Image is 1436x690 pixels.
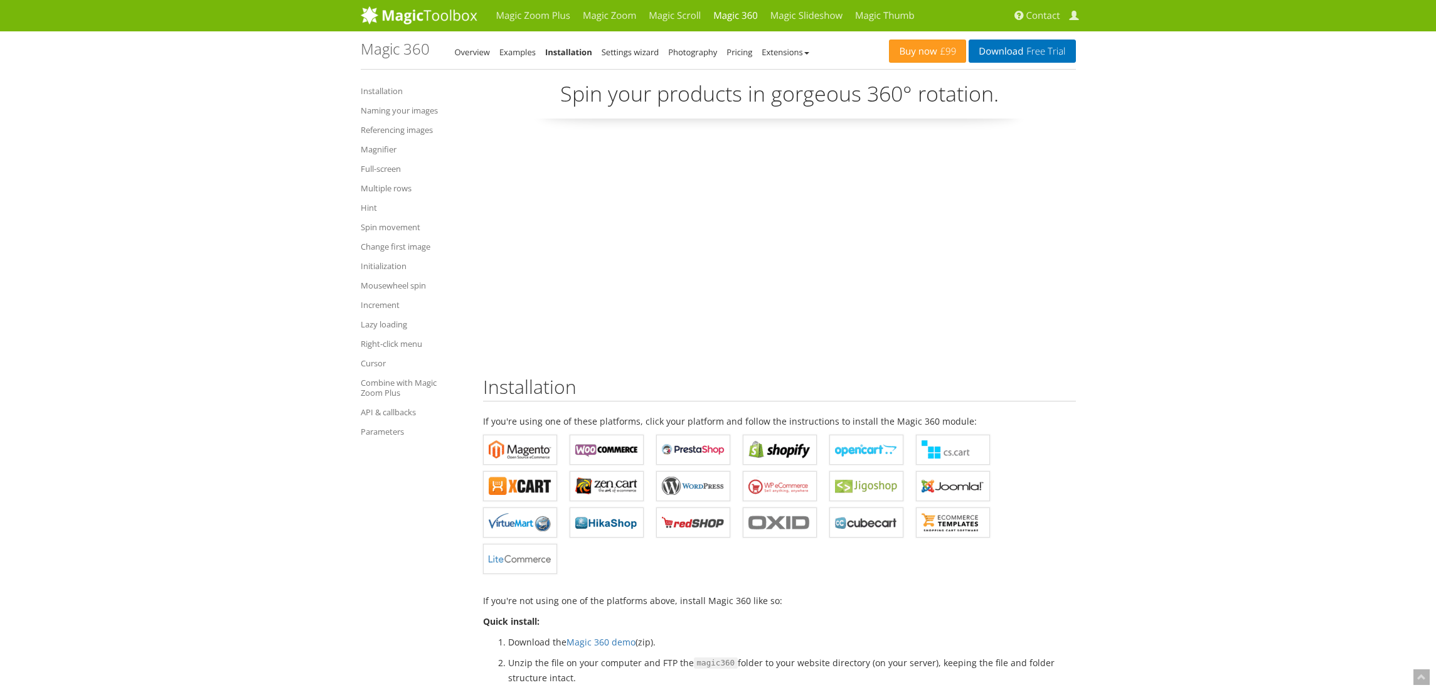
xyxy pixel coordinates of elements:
strong: Quick install: [483,615,540,627]
a: Initialization [361,258,464,273]
a: Lazy loading [361,317,464,332]
a: Installation [545,46,592,58]
a: Magic 360 for LiteCommerce [483,544,557,574]
a: Magnifier [361,142,464,157]
a: Extensions [762,46,809,58]
h2: Installation [483,376,1076,401]
a: Parameters [361,424,464,439]
a: Change first image [361,239,464,254]
b: Magic 360 for LiteCommerce [489,549,551,568]
a: Magic 360 for Joomla [916,471,990,501]
a: Magic 360 for WooCommerce [570,435,644,465]
a: Right-click menu [361,336,464,351]
a: Cursor [361,356,464,371]
a: Magic 360 for CubeCart [829,507,903,538]
a: Multiple rows [361,181,464,196]
b: Magic 360 for HikaShop [575,513,638,532]
b: Magic 360 for VirtueMart [489,513,551,532]
b: Magic 360 for Magento [489,440,551,459]
b: Magic 360 for redSHOP [662,513,725,532]
li: Download the (zip). [508,635,1076,649]
b: Magic 360 for Shopify [748,440,811,459]
p: If you're using one of these platforms, click your platform and follow the instructions to instal... [483,414,1076,428]
a: Examples [499,46,536,58]
b: Magic 360 for Joomla [922,477,984,496]
a: Magic 360 for ecommerce Templates [916,507,990,538]
a: Referencing images [361,122,464,137]
b: Magic 360 for Jigoshop [835,477,898,496]
b: Magic 360 for PrestaShop [662,440,725,459]
img: MagicToolbox.com - Image tools for your website [361,6,477,24]
a: Magic 360 demo [566,636,636,648]
a: DownloadFree Trial [969,40,1075,63]
a: Pricing [726,46,752,58]
a: Hint [361,200,464,215]
a: Magic 360 for X-Cart [483,471,557,501]
b: Magic 360 for ecommerce Templates [922,513,984,532]
span: magic360 [694,657,738,669]
a: Photography [668,46,717,58]
a: Magic 360 for HikaShop [570,507,644,538]
a: Magic 360 for Zen Cart [570,471,644,501]
a: Full-screen [361,161,464,176]
a: API & callbacks [361,405,464,420]
a: Magic 360 for VirtueMart [483,507,557,538]
a: Increment [361,297,464,312]
p: If you're not using one of the platforms above, install Magic 360 like so: [483,593,1076,608]
b: Magic 360 for X-Cart [489,477,551,496]
a: Combine with Magic Zoom Plus [361,375,464,400]
a: Overview [455,46,490,58]
a: Magic 360 for redSHOP [656,507,730,538]
a: Installation [361,83,464,98]
b: Magic 360 for Zen Cart [575,477,638,496]
a: Buy now£99 [889,40,966,63]
a: Magic 360 for Jigoshop [829,471,903,501]
b: Magic 360 for CS-Cart [922,440,984,459]
a: Settings wizard [602,46,659,58]
span: Free Trial [1023,46,1065,56]
a: Magic 360 for WP e-Commerce [743,471,817,501]
a: Spin movement [361,220,464,235]
a: Magic 360 for PrestaShop [656,435,730,465]
a: Magic 360 for WordPress [656,471,730,501]
span: £99 [937,46,957,56]
a: Magic 360 for Shopify [743,435,817,465]
b: Magic 360 for WordPress [662,477,725,496]
a: Naming your images [361,103,464,118]
a: Mousewheel spin [361,278,464,293]
b: Magic 360 for CubeCart [835,513,898,532]
a: Magic 360 for CS-Cart [916,435,990,465]
b: Magic 360 for OpenCart [835,440,898,459]
li: Unzip the file on your computer and FTP the folder to your website directory (on your server), ke... [508,655,1076,685]
b: Magic 360 for OXID [748,513,811,532]
h1: Magic 360 [361,41,430,57]
a: Magic 360 for OpenCart [829,435,903,465]
a: Magic 360 for Magento [483,435,557,465]
span: Contact [1026,9,1060,22]
b: Magic 360 for WP e-Commerce [748,477,811,496]
p: Spin your products in gorgeous 360° rotation. [483,79,1076,119]
b: Magic 360 for WooCommerce [575,440,638,459]
a: Magic 360 for OXID [743,507,817,538]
